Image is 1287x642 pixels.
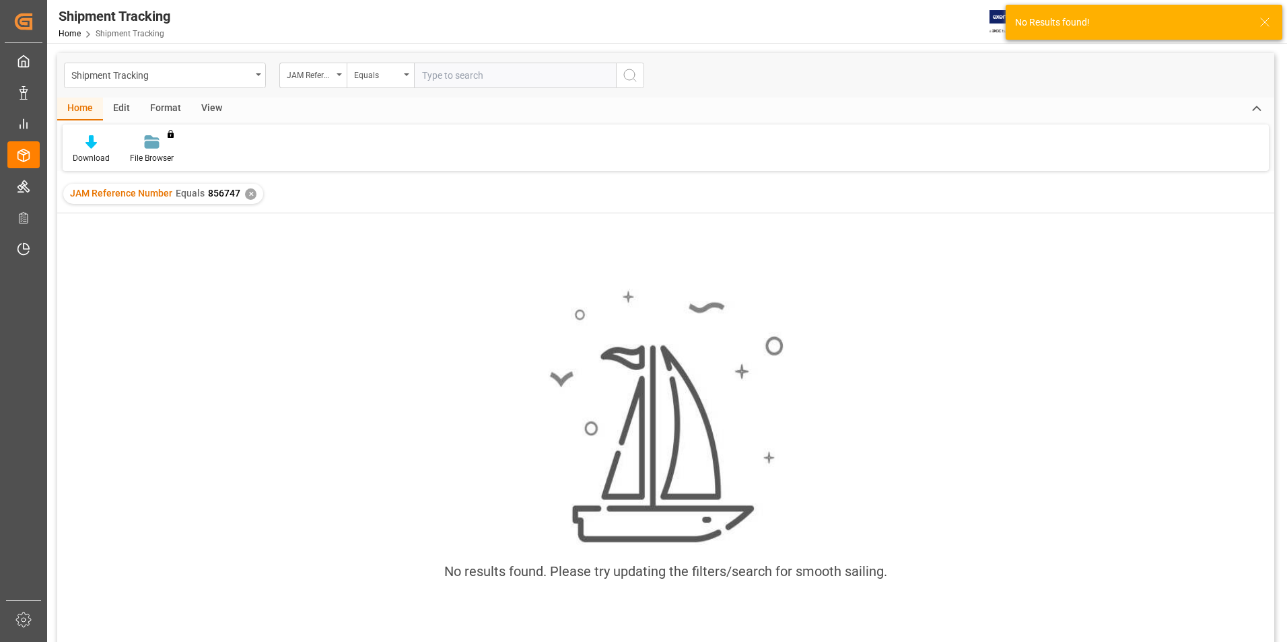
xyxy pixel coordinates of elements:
[71,66,251,83] div: Shipment Tracking
[616,63,644,88] button: search button
[245,188,256,200] div: ✕
[176,188,205,199] span: Equals
[548,289,784,546] img: smooth_sailing.jpeg
[57,98,103,120] div: Home
[73,152,110,164] div: Download
[70,188,172,199] span: JAM Reference Number
[414,63,616,88] input: Type to search
[279,63,347,88] button: open menu
[1015,15,1247,30] div: No Results found!
[444,561,887,581] div: No results found. Please try updating the filters/search for smooth sailing.
[208,188,240,199] span: 856747
[103,98,140,120] div: Edit
[140,98,191,120] div: Format
[64,63,266,88] button: open menu
[59,6,170,26] div: Shipment Tracking
[191,98,232,120] div: View
[347,63,414,88] button: open menu
[287,66,333,81] div: JAM Reference Number
[59,29,81,38] a: Home
[989,10,1036,34] img: Exertis%20JAM%20-%20Email%20Logo.jpg_1722504956.jpg
[354,66,400,81] div: Equals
